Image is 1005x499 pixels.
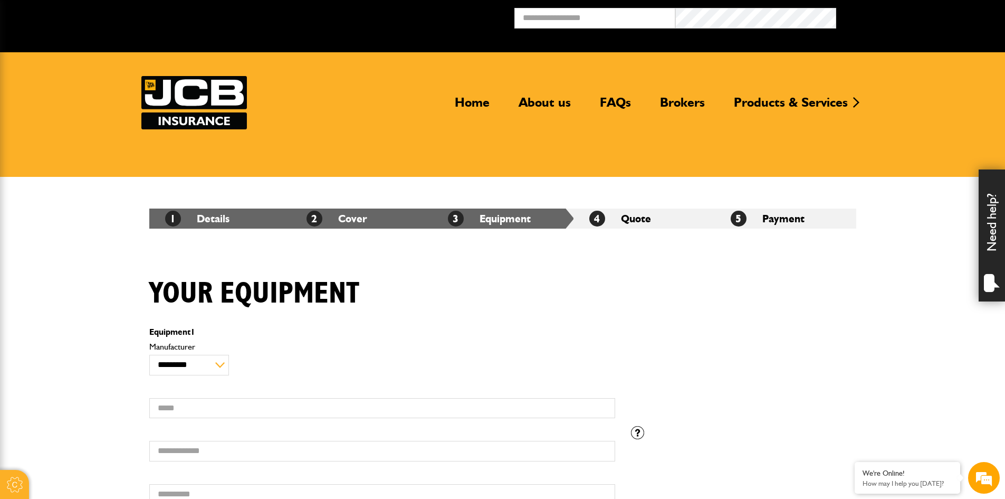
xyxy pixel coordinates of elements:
[149,343,615,351] label: Manufacturer
[715,209,856,229] li: Payment
[165,211,181,227] span: 1
[149,276,359,312] h1: Your equipment
[863,469,952,478] div: We're Online!
[447,95,497,119] a: Home
[141,76,247,129] a: JCB Insurance Services
[726,95,856,119] a: Products & Services
[149,328,615,336] p: Equipment
[511,95,579,119] a: About us
[592,95,639,119] a: FAQs
[307,211,322,227] span: 2
[573,209,715,229] li: Quote
[731,211,746,227] span: 5
[307,212,367,225] a: 2Cover
[652,95,713,119] a: Brokers
[165,212,229,225] a: 1Details
[190,327,195,337] span: 1
[836,8,997,24] button: Broker Login
[863,479,952,487] p: How may I help you today?
[432,209,573,229] li: Equipment
[589,211,605,227] span: 4
[979,170,1005,302] div: Need help?
[141,76,247,129] img: JCB Insurance Services logo
[448,211,464,227] span: 3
